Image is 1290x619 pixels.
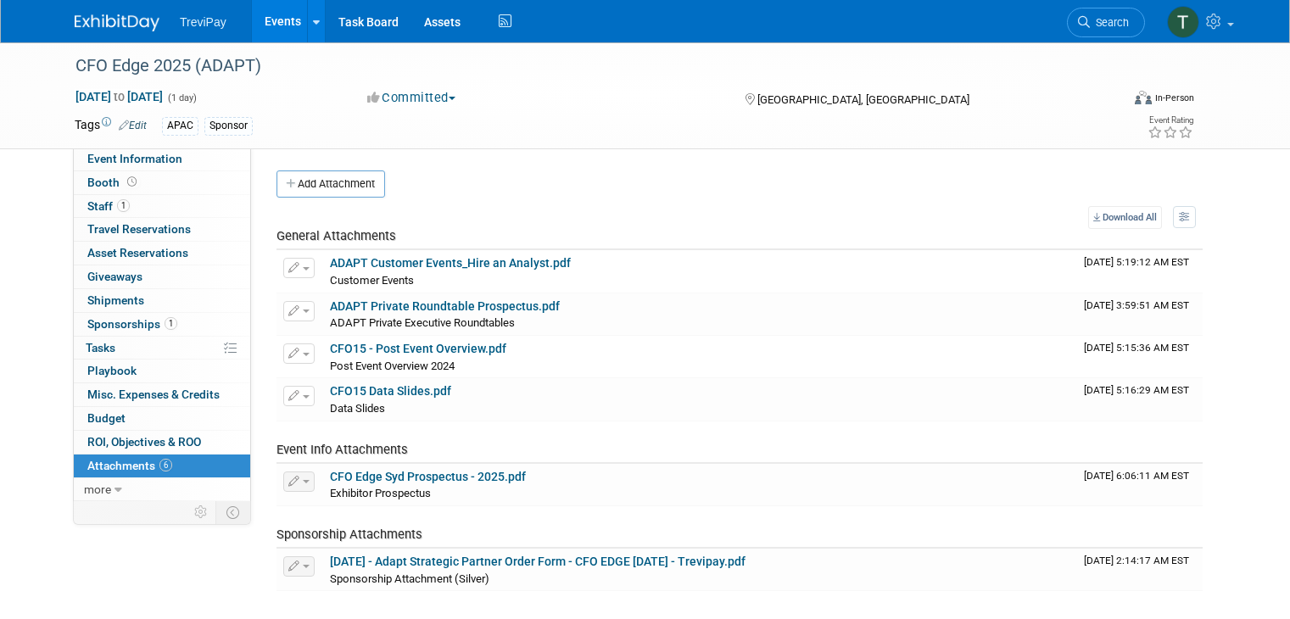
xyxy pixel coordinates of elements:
div: APAC [162,117,198,135]
span: Upload Timestamp [1084,384,1189,396]
span: Sponsorship Attachments [276,527,422,542]
span: (1 day) [166,92,197,103]
span: Upload Timestamp [1084,555,1189,566]
a: CFO15 - Post Event Overview.pdf [330,342,506,355]
span: Booth not reserved yet [124,176,140,188]
button: Add Attachment [276,170,385,198]
a: Travel Reservations [74,218,250,241]
span: Event Information [87,152,182,165]
img: ExhibitDay [75,14,159,31]
button: Committed [361,89,462,107]
span: Search [1090,16,1129,29]
span: Travel Reservations [87,222,191,236]
span: Attachments [87,459,172,472]
span: ADAPT Private Executive Roundtables [330,316,515,329]
td: Upload Timestamp [1077,250,1203,293]
a: Attachments6 [74,454,250,477]
span: Upload Timestamp [1084,299,1189,311]
div: Event Format [1029,88,1194,114]
a: CFO15 Data Slides.pdf [330,384,451,398]
div: Event Rating [1148,116,1193,125]
a: Edit [119,120,147,131]
span: Staff [87,199,130,213]
span: [GEOGRAPHIC_DATA], [GEOGRAPHIC_DATA] [757,93,969,106]
span: Sponsorship Attachment (Silver) [330,572,489,585]
a: Event Information [74,148,250,170]
span: Event Info Attachments [276,442,408,457]
a: Playbook [74,360,250,382]
a: [DATE] - Adapt Strategic Partner Order Form - CFO EDGE [DATE] - Trevipay.pdf [330,555,746,568]
a: Sponsorships1 [74,313,250,336]
td: Tags [75,116,147,136]
img: Tara DePaepe [1167,6,1199,38]
td: Toggle Event Tabs [216,501,251,523]
span: Misc. Expenses & Credits [87,388,220,401]
a: Asset Reservations [74,242,250,265]
span: Budget [87,411,126,425]
span: Sponsorships [87,317,177,331]
a: CFO Edge Syd Prospectus - 2025.pdf [330,470,526,483]
span: TreviPay [180,15,226,29]
a: ROI, Objectives & ROO [74,431,250,454]
span: 6 [159,459,172,471]
div: Sponsor [204,117,253,135]
span: Playbook [87,364,137,377]
span: Giveaways [87,270,142,283]
span: Asset Reservations [87,246,188,259]
a: ADAPT Customer Events_Hire an Analyst.pdf [330,256,571,270]
span: Customer Events [330,274,414,287]
td: Upload Timestamp [1077,293,1203,336]
span: to [111,90,127,103]
span: 1 [165,317,177,330]
span: Exhibitor Prospectus [330,487,431,499]
span: Upload Timestamp [1084,256,1189,268]
span: 1 [117,199,130,212]
span: General Attachments [276,228,396,243]
td: Personalize Event Tab Strip [187,501,216,523]
td: Upload Timestamp [1077,464,1203,506]
a: Booth [74,171,250,194]
a: Staff1 [74,195,250,218]
span: more [84,482,111,496]
div: In-Person [1154,92,1194,104]
span: Upload Timestamp [1084,470,1189,482]
span: ROI, Objectives & ROO [87,435,201,449]
a: Download All [1088,206,1162,229]
span: [DATE] [DATE] [75,89,164,104]
td: Upload Timestamp [1077,549,1203,591]
a: Misc. Expenses & Credits [74,383,250,406]
a: Search [1067,8,1145,37]
span: Shipments [87,293,144,307]
a: Shipments [74,289,250,312]
a: ADAPT Private Roundtable Prospectus.pdf [330,299,560,313]
a: Budget [74,407,250,430]
span: Tasks [86,341,115,354]
span: Booth [87,176,140,189]
a: more [74,478,250,501]
span: Data Slides [330,402,385,415]
span: Post Event Overview 2024 [330,360,455,372]
a: Giveaways [74,265,250,288]
div: CFO Edge 2025 (ADAPT) [70,51,1099,81]
td: Upload Timestamp [1077,378,1203,421]
td: Upload Timestamp [1077,336,1203,378]
img: Format-Inperson.png [1135,91,1152,104]
span: Upload Timestamp [1084,342,1189,354]
a: Tasks [74,337,250,360]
